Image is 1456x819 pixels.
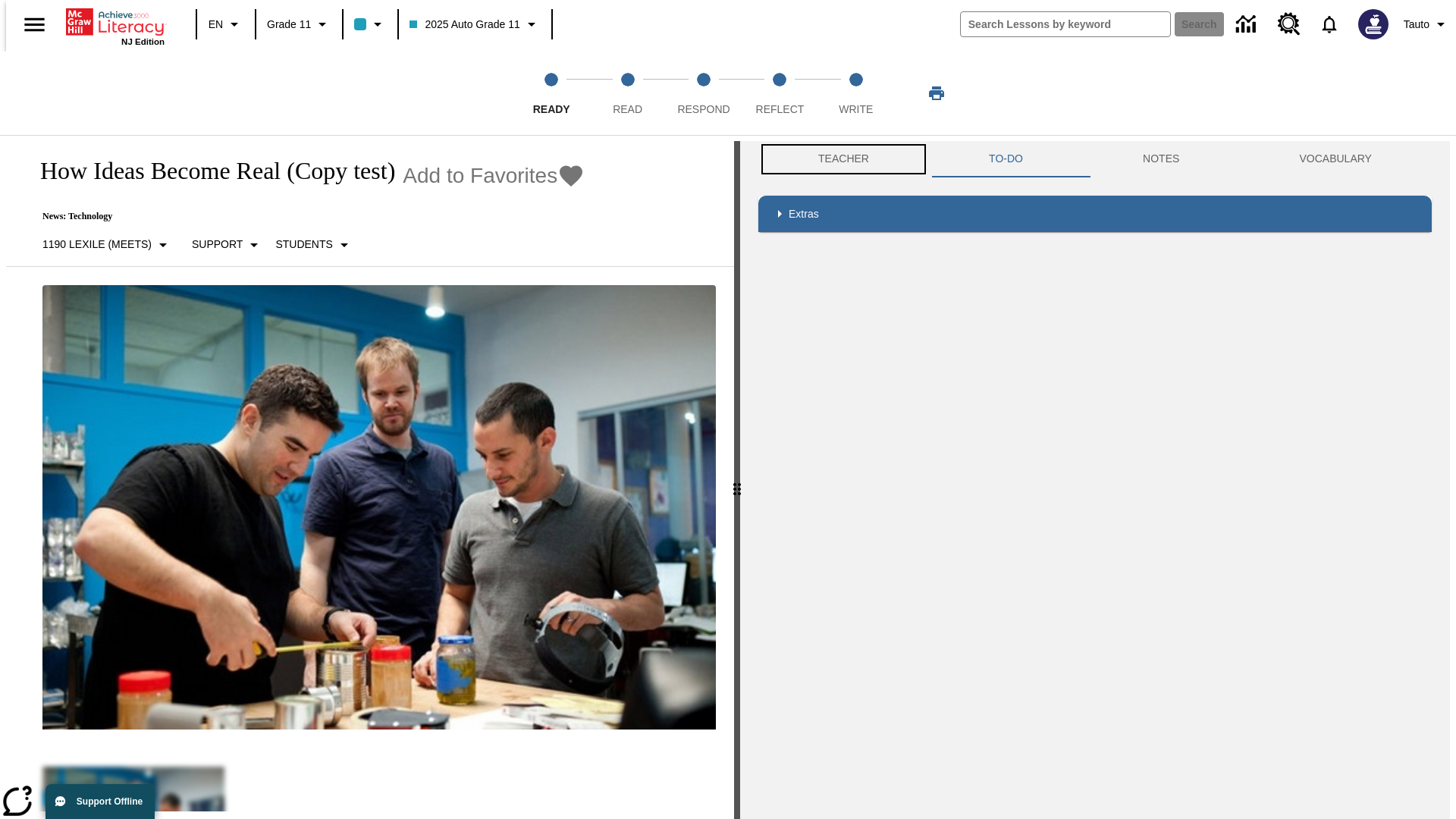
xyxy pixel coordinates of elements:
button: Teacher [758,141,929,177]
a: Resource Center, Will open in new tab [1269,4,1310,45]
p: Students [275,237,332,253]
button: Reflect step 4 of 5 [736,52,824,135]
span: Ready [533,103,570,115]
a: Notifications [1310,5,1349,44]
span: EN [209,17,223,33]
button: Add to Favorites - How Ideas Become Real (Copy test) [403,162,585,189]
p: News: Technology [24,211,585,222]
button: Profile/Settings [1398,11,1456,38]
span: Add to Favorites [403,164,557,188]
div: Instructional Panel Tabs [758,141,1432,177]
button: Open side menu [12,2,57,47]
span: NJ Edition [121,37,165,46]
p: Extras [789,206,819,222]
input: search field [961,12,1170,36]
div: reading [6,141,734,811]
img: Avatar [1358,9,1389,39]
h1: How Ideas Become Real (Copy test) [24,157,395,185]
span: Support Offline [77,796,143,807]
p: 1190 Lexile (Meets) [42,237,152,253]
button: Class color is light blue. Change class color [348,11,393,38]
button: Print [912,80,961,107]
button: Write step 5 of 5 [812,52,900,135]
div: activity [740,141,1450,819]
span: Reflect [756,103,805,115]
button: TO-DO [929,141,1083,177]
button: Read step 2 of 5 [583,52,671,135]
span: Tauto [1404,17,1429,33]
span: Write [839,103,873,115]
button: Grade: Grade 11, Select a grade [261,11,337,38]
span: Respond [677,103,730,115]
button: Select Lexile, 1190 Lexile (Meets) [36,231,178,259]
p: Support [192,237,243,253]
button: VOCABULARY [1239,141,1432,177]
a: Data Center [1227,4,1269,45]
span: Read [613,103,642,115]
button: Respond step 3 of 5 [660,52,748,135]
button: Language: EN, Select a language [202,11,250,38]
div: Extras [758,196,1432,232]
div: Home [66,5,165,46]
button: Select Student [269,231,359,259]
button: Support Offline [45,784,155,819]
button: Scaffolds, Support [186,231,269,259]
button: Class: 2025 Auto Grade 11, Select your class [403,11,546,38]
img: Quirky founder Ben Kaufman tests a new product with co-worker Gaz Brown and product inventor Jon ... [42,285,716,730]
span: 2025 Auto Grade 11 [409,17,519,33]
div: Press Enter or Spacebar and then press right and left arrow keys to move the slider [734,141,740,819]
button: NOTES [1083,141,1239,177]
span: Grade 11 [267,17,311,33]
button: Ready step 1 of 5 [507,52,595,135]
button: Select a new avatar [1349,5,1398,44]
